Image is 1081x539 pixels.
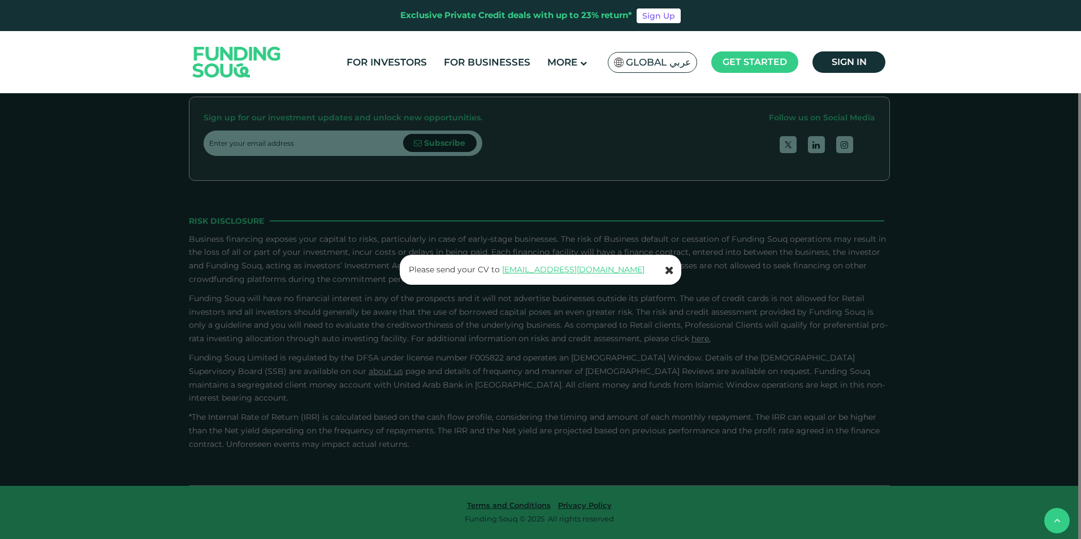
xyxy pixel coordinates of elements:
[812,51,885,73] a: Sign in
[400,9,632,22] div: Exclusive Private Credit deals with up to 23% return*
[441,53,533,72] a: For Businesses
[1044,508,1070,533] button: back
[637,8,681,23] a: Sign Up
[181,33,292,90] img: Logo
[409,264,500,275] span: Please send your CV to
[626,56,691,69] span: Global عربي
[832,56,867,67] span: Sign in
[344,53,430,72] a: For Investors
[614,58,624,67] img: SA Flag
[547,56,577,68] span: More
[502,264,645,275] a: [EMAIL_ADDRESS][DOMAIN_NAME]
[723,56,787,67] span: Get started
